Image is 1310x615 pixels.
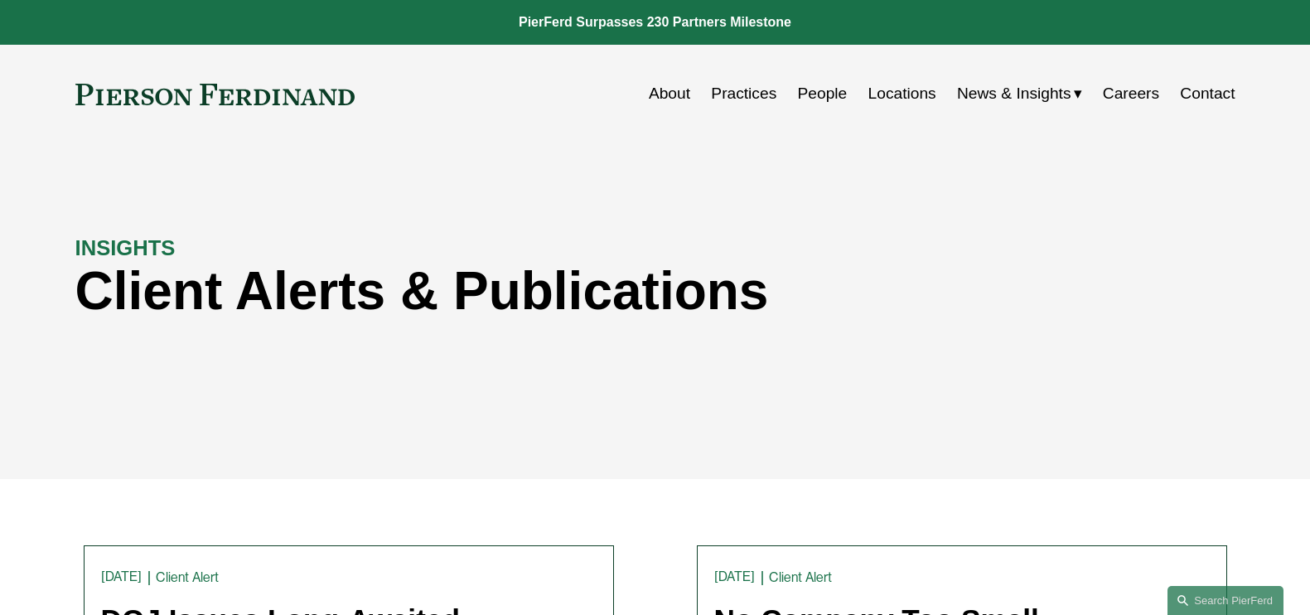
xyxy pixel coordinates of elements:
a: Locations [868,78,936,109]
a: Search this site [1167,586,1283,615]
time: [DATE] [714,570,756,584]
a: Practices [711,78,776,109]
a: Client Alert [769,569,832,585]
span: News & Insights [957,80,1071,109]
a: People [798,78,848,109]
time: [DATE] [101,570,143,584]
a: About [649,78,690,109]
a: Client Alert [156,569,219,585]
a: Contact [1180,78,1235,109]
a: folder dropdown [957,78,1082,109]
a: Careers [1103,78,1159,109]
strong: INSIGHTS [75,236,176,259]
h1: Client Alerts & Publications [75,261,945,322]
